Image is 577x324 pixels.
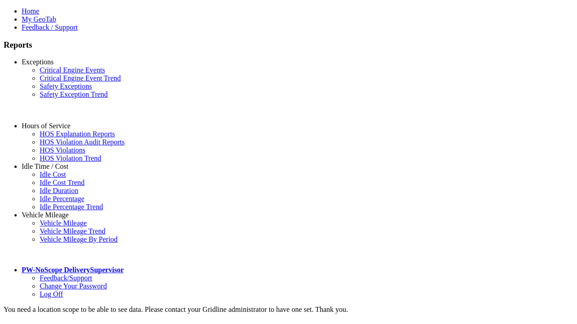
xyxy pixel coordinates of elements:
[40,187,78,194] a: Idle Duration
[40,171,66,178] a: Idle Cost
[40,138,125,146] a: HOS Violation Audit Reports
[40,130,115,138] a: HOS Explanation Reports
[22,23,78,31] a: Feedback / Support
[40,90,108,98] a: Safety Exception Trend
[40,146,85,154] a: HOS Violations
[4,306,573,314] div: You need a location scope to be able to see data. Please contact your Gridline administrator to h...
[40,290,63,298] a: Log Off
[40,74,121,82] a: Critical Engine Event Trend
[22,122,70,130] a: Hours of Service
[40,203,103,211] a: Idle Percentage Trend
[40,82,92,90] a: Safety Exceptions
[22,266,124,274] a: PW-NoScope DeliverySupervisor
[40,274,92,282] a: Feedback/Support
[40,66,105,74] a: Critical Engine Events
[40,154,101,162] a: HOS Violation Trend
[4,40,573,50] h3: Reports
[22,15,56,23] a: My GeoTab
[22,211,69,219] a: Vehicle Mileage
[40,282,107,290] a: Change Your Password
[40,235,118,243] a: Vehicle Mileage By Period
[40,195,84,202] a: Idle Percentage
[40,179,85,186] a: Idle Cost Trend
[22,162,69,170] a: Idle Time / Cost
[22,58,54,66] a: Exceptions
[40,219,87,227] a: Vehicle Mileage
[40,227,105,235] a: Vehicle Mileage Trend
[22,7,39,15] a: Home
